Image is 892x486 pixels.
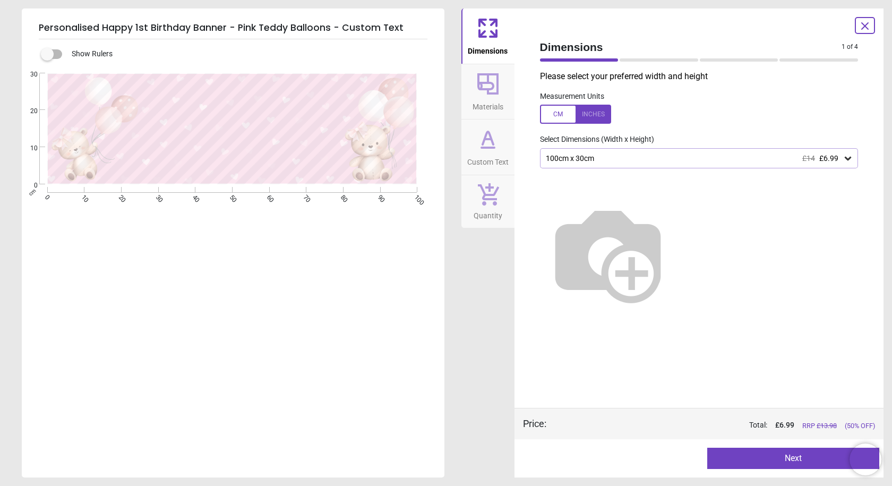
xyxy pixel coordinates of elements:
[474,206,502,221] span: Quantity
[461,120,514,175] button: Custom Text
[468,41,508,57] span: Dimensions
[47,48,444,61] div: Show Rulers
[540,71,867,82] p: Please select your preferred width and height
[842,42,858,52] span: 1 of 4
[540,185,676,321] img: Helper for size comparison
[850,444,881,475] iframe: Brevo live chat
[18,70,38,79] span: 30
[39,17,427,39] h5: Personalised Happy 1st Birthday Banner - Pink Teddy Balloons - Custom Text
[562,420,876,431] div: Total:
[540,91,604,102] label: Measurement Units
[467,152,509,168] span: Custom Text
[18,181,38,190] span: 0
[18,107,38,116] span: 20
[18,144,38,153] span: 10
[540,39,842,55] span: Dimensions
[779,421,794,429] span: 6.99
[545,154,843,163] div: 100cm x 30cm
[461,8,514,64] button: Dimensions
[531,134,654,145] label: Select Dimensions (Width x Height)
[461,64,514,120] button: Materials
[845,421,875,431] span: (50% OFF)
[523,417,546,430] div: Price :
[802,154,815,163] span: £14
[707,448,879,469] button: Next
[817,422,837,430] span: £ 13.98
[461,175,514,228] button: Quantity
[802,421,837,431] span: RRP
[819,154,838,163] span: £6.99
[775,420,794,431] span: £
[473,97,503,113] span: Materials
